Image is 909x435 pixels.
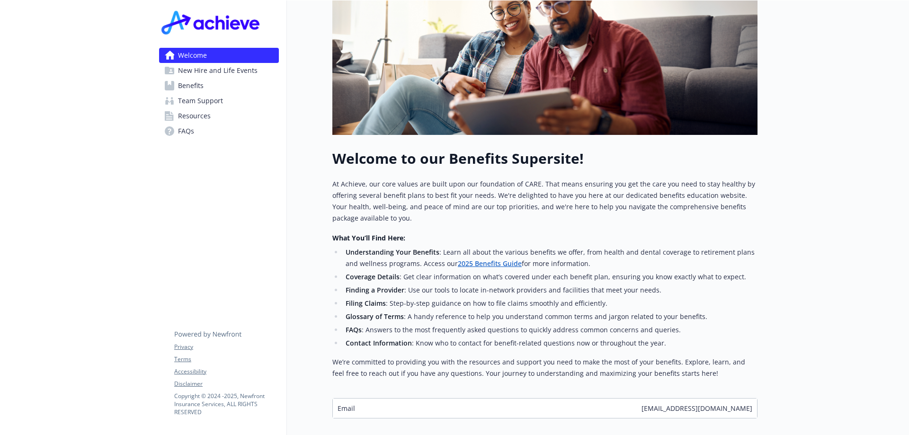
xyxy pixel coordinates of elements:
a: Accessibility [174,367,278,376]
strong: FAQs [346,325,362,334]
li: : Learn all about the various benefits we offer, from health and dental coverage to retirement pl... [343,247,757,269]
span: FAQs [178,124,194,139]
li: : Answers to the most frequently asked questions to quickly address common concerns and queries. [343,324,757,336]
li: : Use our tools to locate in-network providers and facilities that meet your needs. [343,284,757,296]
span: Email [338,403,355,413]
strong: Understanding Your Benefits [346,248,439,257]
a: Resources [159,108,279,124]
li: : A handy reference to help you understand common terms and jargon related to your benefits. [343,311,757,322]
span: Resources [178,108,211,124]
a: Team Support [159,93,279,108]
a: 2025 Benefits Guide [458,259,522,268]
span: New Hire and Life Events [178,63,258,78]
strong: Filing Claims [346,299,386,308]
li: : Step-by-step guidance on how to file claims smoothly and efficiently. [343,298,757,309]
span: Benefits [178,78,204,93]
p: At Achieve, our core values are built upon our foundation of CARE. That means ensuring you get th... [332,178,757,224]
span: [EMAIL_ADDRESS][DOMAIN_NAME] [642,403,752,413]
h1: Welcome to our Benefits Supersite! [332,150,757,167]
p: Copyright © 2024 - 2025 , Newfront Insurance Services, ALL RIGHTS RESERVED [174,392,278,416]
li: : Get clear information on what’s covered under each benefit plan, ensuring you know exactly what... [343,271,757,283]
strong: Finding a Provider [346,285,404,294]
strong: Glossary of Terms [346,312,404,321]
span: Team Support [178,93,223,108]
a: Welcome [159,48,279,63]
a: Disclaimer [174,380,278,388]
span: Welcome [178,48,207,63]
a: Terms [174,355,278,364]
a: Benefits [159,78,279,93]
strong: Contact Information [346,338,412,347]
p: We’re committed to providing you with the resources and support you need to make the most of your... [332,356,757,379]
a: FAQs [159,124,279,139]
a: Privacy [174,343,278,351]
strong: What You’ll Find Here: [332,233,405,242]
strong: Coverage Details [346,272,400,281]
li: : Know who to contact for benefit-related questions now or throughout the year. [343,337,757,349]
a: New Hire and Life Events [159,63,279,78]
